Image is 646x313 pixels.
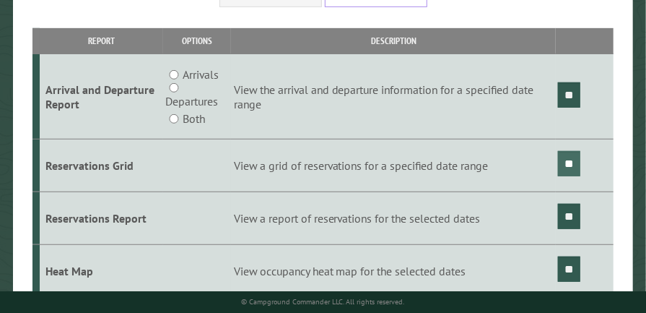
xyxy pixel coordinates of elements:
td: View a grid of reservations for a specified date range [231,140,556,192]
label: Arrivals [183,66,219,83]
td: Heat Map [40,244,163,297]
small: © Campground Commander LLC. All rights reserved. [242,297,405,306]
label: Departures [165,93,218,110]
th: Report [40,28,163,53]
td: Reservations Grid [40,140,163,192]
label: Both [183,110,205,127]
td: View a report of reservations for the selected dates [231,192,556,244]
th: Description [231,28,556,53]
td: Arrival and Departure Report [40,54,163,140]
td: Reservations Report [40,192,163,244]
td: View occupancy heat map for the selected dates [231,244,556,297]
th: Options [163,28,231,53]
td: View the arrival and departure information for a specified date range [231,54,556,140]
